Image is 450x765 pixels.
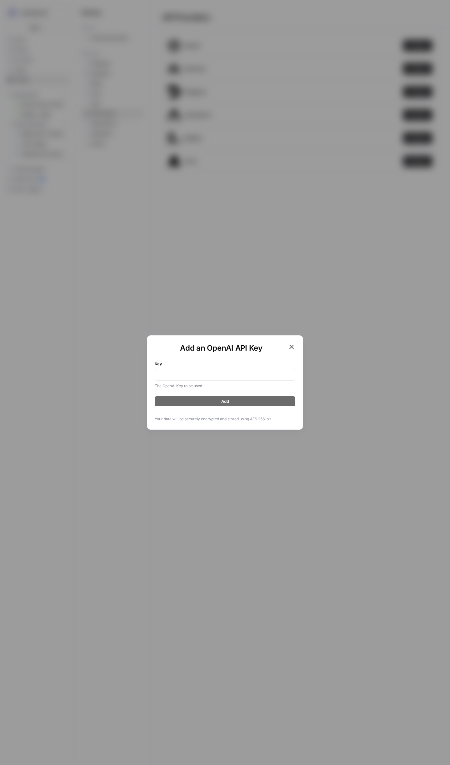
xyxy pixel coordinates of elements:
[155,361,295,367] label: Key
[155,343,288,353] h1: Add an OpenAI API Key
[155,396,295,406] button: Add
[155,416,295,422] span: Your data will be securely encrypted and stored using AES 256-bit.
[221,398,229,404] span: Add
[155,383,295,389] div: The OpenAI Key to be used.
